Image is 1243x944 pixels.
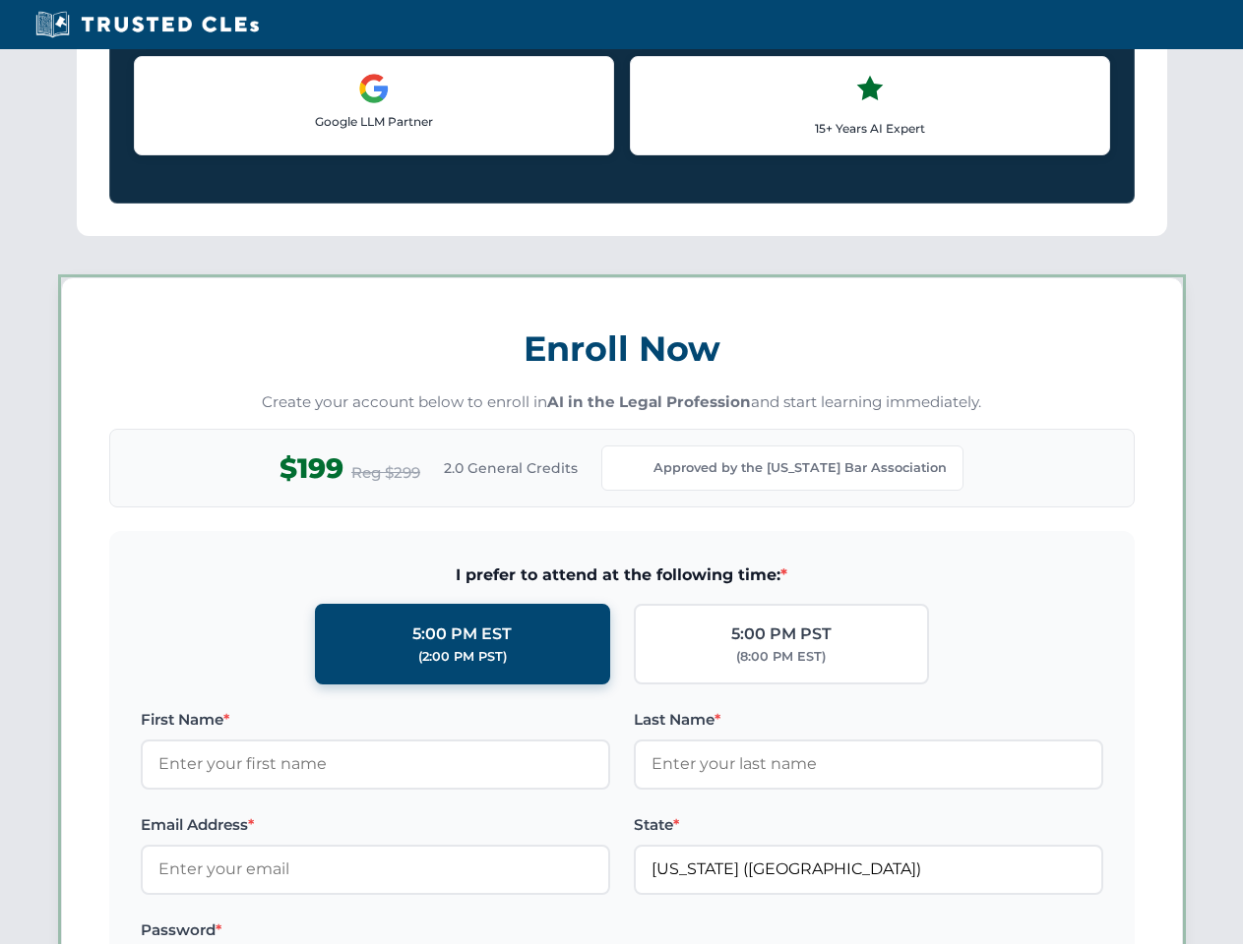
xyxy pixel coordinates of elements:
div: 5:00 PM PST [731,621,832,647]
div: 5:00 PM EST [412,621,512,647]
label: State [634,813,1103,837]
span: Reg $299 [351,461,420,485]
img: Google [358,73,390,104]
p: Google LLM Partner [151,112,597,131]
label: Password [141,918,610,942]
input: Enter your first name [141,739,610,789]
span: Approved by the [US_STATE] Bar Association [653,458,947,478]
div: (8:00 PM EST) [736,647,826,667]
label: Email Address [141,813,610,837]
span: $199 [280,446,343,491]
input: Enter your email [141,845,610,894]
input: Enter your last name [634,739,1103,789]
strong: AI in the Legal Profession [547,392,751,411]
input: Kentucky (KY) [634,845,1103,894]
img: Trusted CLEs [30,10,265,39]
p: Create your account below to enroll in and start learning immediately. [109,391,1135,414]
div: (2:00 PM PST) [418,647,507,667]
p: 15+ Years AI Expert [647,119,1093,138]
img: Kentucky Bar [618,454,646,482]
span: I prefer to attend at the following time: [141,562,1103,588]
label: First Name [141,708,610,732]
span: 2.0 General Credits [444,457,578,479]
label: Last Name [634,708,1103,732]
h3: Enroll Now [109,318,1135,380]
